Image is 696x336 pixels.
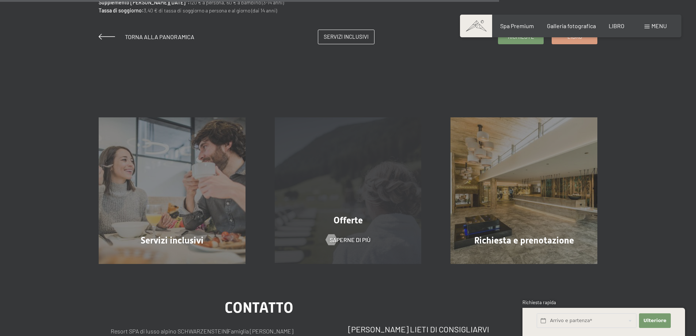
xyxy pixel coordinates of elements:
font: contatto [225,299,293,316]
font: Torna alla panoramica [125,33,194,40]
font: Ulteriore [643,318,666,323]
font: Richiesta rapida [522,299,556,305]
a: Junior Offerte Saperne di più [260,117,436,264]
a: Spa Premium [500,22,534,29]
font: menu [651,22,667,29]
font: Saperne di più [330,236,370,243]
font: 3,40 € di tassa di soggiorno a persona e al giorno (dai 14 anni) [144,7,277,14]
a: Galleria fotografica [547,22,596,29]
font: Famiglia [PERSON_NAME] [228,328,293,335]
font: Offerte [334,215,363,226]
button: Ulteriore [639,313,670,328]
font: Tassa di soggiorno: [99,7,144,14]
a: Junior Richiesta e prenotazione [436,117,612,264]
font: Servizi inclusivi [324,33,369,40]
a: LIBRO [609,22,624,29]
font: | [227,328,228,335]
a: Servizi inclusivi [318,30,374,44]
a: Torna alla panoramica [99,33,194,40]
a: Junior Servizi inclusivi [84,117,260,264]
font: [PERSON_NAME] lieti di consigliarvi [348,324,489,334]
font: Resort SPA di lusso alpino SCHWARZENSTEIN [111,328,227,335]
font: Servizi inclusivi [141,235,204,246]
font: Richiesta e prenotazione [474,235,574,246]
